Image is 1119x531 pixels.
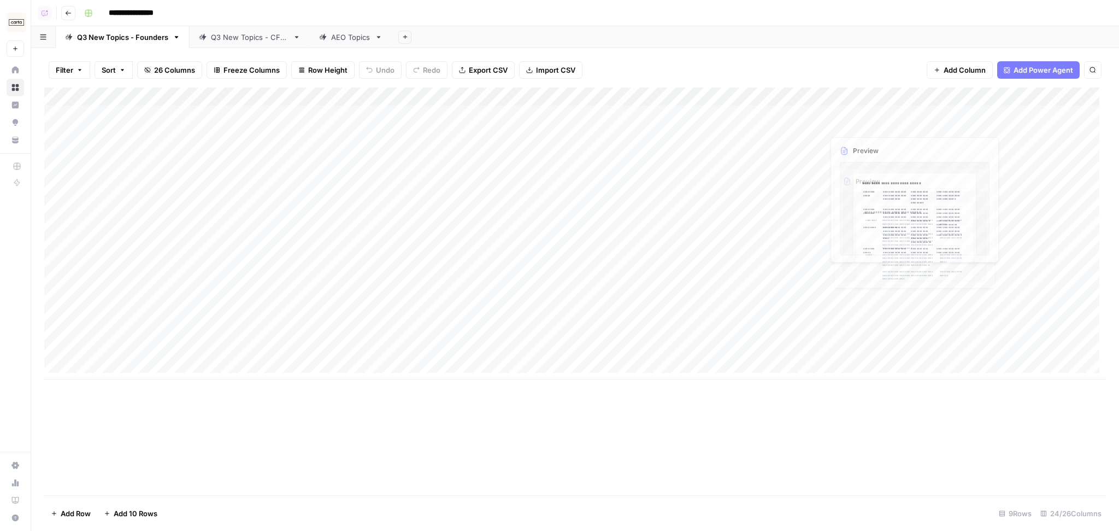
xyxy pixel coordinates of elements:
[452,61,515,79] button: Export CSV
[137,61,202,79] button: 26 Columns
[223,65,280,75] span: Freeze Columns
[102,65,116,75] span: Sort
[944,65,986,75] span: Add Column
[310,26,392,48] a: AEO Topics
[7,131,24,149] a: Your Data
[423,65,440,75] span: Redo
[211,32,288,43] div: Q3 New Topics - CFOs
[56,26,190,48] a: Q3 New Topics - Founders
[291,61,355,79] button: Row Height
[331,32,370,43] div: AEO Topics
[927,61,993,79] button: Add Column
[406,61,447,79] button: Redo
[536,65,575,75] span: Import CSV
[997,61,1080,79] button: Add Power Agent
[7,96,24,114] a: Insights
[359,61,402,79] button: Undo
[61,508,91,519] span: Add Row
[114,508,157,519] span: Add 10 Rows
[994,505,1036,522] div: 9 Rows
[7,509,24,527] button: Help + Support
[7,13,26,32] img: Carta Logo
[77,32,168,43] div: Q3 New Topics - Founders
[190,26,310,48] a: Q3 New Topics - CFOs
[7,61,24,79] a: Home
[207,61,287,79] button: Freeze Columns
[469,65,508,75] span: Export CSV
[7,492,24,509] a: Learning Hub
[97,505,164,522] button: Add 10 Rows
[7,474,24,492] a: Usage
[1014,65,1073,75] span: Add Power Agent
[7,114,24,131] a: Opportunities
[154,65,195,75] span: 26 Columns
[7,9,24,36] button: Workspace: Carta
[7,79,24,96] a: Browse
[44,505,97,522] button: Add Row
[519,61,582,79] button: Import CSV
[308,65,348,75] span: Row Height
[56,65,73,75] span: Filter
[376,65,394,75] span: Undo
[7,457,24,474] a: Settings
[1036,505,1106,522] div: 24/26 Columns
[49,61,90,79] button: Filter
[95,61,133,79] button: Sort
